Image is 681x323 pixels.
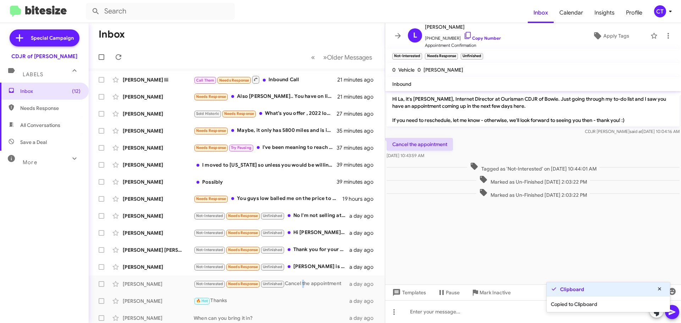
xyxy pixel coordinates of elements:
span: Needs Response [219,78,249,83]
span: Needs Response [228,247,258,252]
h1: Inbox [99,29,125,40]
span: Appointment Confirmation [425,42,501,49]
div: [PERSON_NAME] [123,314,194,322]
div: CT [654,5,666,17]
div: 37 minutes ago [337,144,379,151]
span: L [413,30,417,41]
span: said at [630,129,642,134]
span: Unfinished [263,230,282,235]
div: [PERSON_NAME] [123,212,194,219]
span: Needs Response [228,264,258,269]
div: a day ago [349,212,379,219]
span: Not-Interested [196,282,223,286]
div: [PERSON_NAME] [123,195,194,202]
span: All Conversations [20,122,60,129]
div: Possibly [194,178,337,185]
div: 19 hours ago [342,195,379,202]
span: Pause [446,286,460,299]
div: I moved to [US_STATE] so unless you would be willing to come pick it up I don't think you'd want ... [194,161,337,168]
span: Needs Response [196,196,226,201]
span: Unfinished [263,264,282,269]
div: Thank you for your outreach-I have sold the vehicle. [194,246,349,254]
div: Thanks [194,297,349,305]
span: Marked as Un-Finished [DATE] 2:03:22 PM [476,175,590,185]
button: Previous [307,50,319,65]
div: Hi [PERSON_NAME], I no longer own the Maxima. Thank you, [PERSON_NAME] [194,229,349,237]
span: (12) [72,88,81,95]
span: Not-Interested [196,213,223,218]
a: Insights [589,2,620,23]
a: Profile [620,2,648,23]
nav: Page navigation example [307,50,376,65]
span: Not-Interested [196,230,223,235]
div: [PERSON_NAME] [123,144,194,151]
span: Templates [391,286,426,299]
a: Inbox [528,2,554,23]
span: Vehicle [398,67,415,73]
button: Templates [385,286,432,299]
div: a day ago [349,314,379,322]
button: Apply Tags [574,29,647,42]
div: Also [PERSON_NAME].. You have on line a 2019. White Acura Mdx Advance ....have more pictures been... [194,93,337,101]
div: 21 minutes ago [337,76,379,83]
span: 🔥 Hot [196,299,208,303]
a: Copy Number [464,35,501,41]
div: What’s you offer , 2022 lone star [US_STATE] edition 53,000 miles excellent condition [194,110,337,118]
div: a day ago [349,297,379,305]
div: a day ago [349,280,379,288]
div: Cancel the appointment [194,280,349,288]
span: Unfinished [263,213,282,218]
span: [DATE] 10:43:59 AM [387,153,424,158]
span: [PHONE_NUMBER] [425,31,501,42]
span: « [311,53,315,62]
div: Copied to Clipboard [547,296,670,312]
div: [PERSON_NAME] [123,93,194,100]
div: Maybe, it only has 5800 miles and is in excellent condition. Make an offer. [194,127,337,135]
span: Save a Deal [20,139,47,146]
button: Pause [432,286,465,299]
span: Tagged as 'Not-Interested' on [DATE] 10:44:01 AM [467,162,599,172]
small: Needs Response [425,53,458,60]
span: Unfinished [263,247,282,252]
input: Search [86,3,235,20]
span: » [323,53,327,62]
span: Needs Response [228,213,258,218]
span: Sold Historic [196,111,220,116]
button: CT [648,5,673,17]
div: [PERSON_NAME] [123,178,194,185]
span: Needs Response [224,111,254,116]
span: Not-Interested [196,247,223,252]
span: Needs Response [196,94,226,99]
div: 39 minutes ago [337,161,379,168]
div: a day ago [349,246,379,254]
div: a day ago [349,263,379,271]
a: Calendar [554,2,589,23]
div: When can you bring it in? [194,314,349,322]
span: Inbound [392,81,411,87]
button: Mark Inactive [465,286,516,299]
div: [PERSON_NAME] [123,161,194,168]
div: 35 minutes ago [337,127,379,134]
div: CDJR of [PERSON_NAME] [11,53,77,60]
div: You guys low balled me on the price to buy it from me [194,195,342,203]
span: Needs Response [196,145,226,150]
span: Call Them [196,78,215,83]
div: [PERSON_NAME] is no longer with me. Thank you [194,263,349,271]
div: [PERSON_NAME] [123,229,194,236]
div: 39 minutes ago [337,178,379,185]
span: Unfinished [263,282,282,286]
div: [PERSON_NAME] [123,297,194,305]
span: Needs Response [20,105,81,112]
span: Marked as Un-Finished [DATE] 2:03:22 PM [476,188,590,199]
strong: Clipboard [560,286,584,293]
span: 0 [392,67,395,73]
small: Unfinished [461,53,483,60]
span: Inbox [20,88,81,95]
div: [PERSON_NAME] Iii [123,76,194,83]
span: More [23,159,37,166]
div: 27 minutes ago [337,110,379,117]
span: 0 [417,67,421,73]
